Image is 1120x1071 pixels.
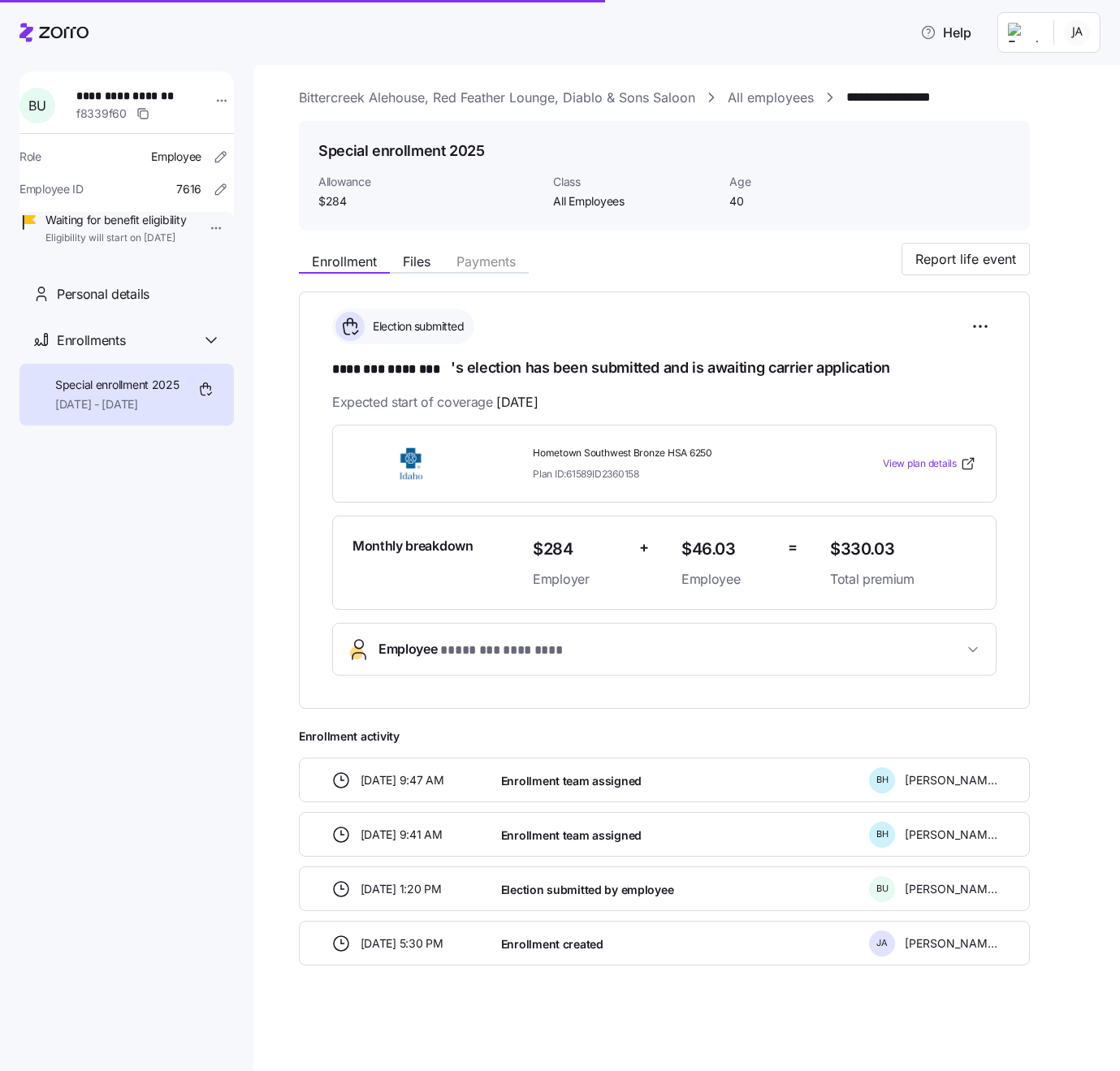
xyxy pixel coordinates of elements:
[55,396,179,412] span: [DATE] - [DATE]
[19,149,41,165] span: Role
[55,377,179,393] span: Special enrollment 2025
[352,445,469,482] img: BlueCross of Idaho
[728,88,814,108] a: All employees
[501,936,603,952] span: Enrollment created
[403,255,430,268] span: Files
[876,775,889,784] span: B H
[915,249,1016,269] span: Report life event
[299,88,695,108] a: Bittercreek Alehouse, Red Feather Lounge, Diablo & Sons Saloon
[19,181,84,197] span: Employee ID
[45,212,186,228] span: Waiting for benefit eligibility
[883,456,976,472] a: View plan details
[332,357,997,379] h1: 's election has been submitted and is awaiting carrier application
[830,536,976,563] span: $330.03
[533,569,626,589] span: Employer
[57,330,125,351] span: Enrollments
[905,772,997,788] span: [PERSON_NAME]
[729,193,893,209] span: 40
[299,728,1030,745] span: Enrollment activity
[876,830,889,839] span: B H
[533,536,626,563] span: $284
[361,935,443,952] span: [DATE] 5:30 PM
[1008,23,1040,42] img: Employer logo
[883,456,957,472] span: View plan details
[28,99,45,112] span: B U
[830,569,976,589] span: Total premium
[902,243,1030,275] button: Report life event
[905,935,997,952] span: [PERSON_NAME]
[1064,19,1090,45] img: c4d3d487c9e10b8cc10e084df370a1a2
[361,827,443,843] span: [DATE] 9:41 AM
[533,447,817,460] span: Hometown Southwest Bronze HSA 6250
[905,881,997,897] span: [PERSON_NAME]
[57,284,149,304] span: Personal details
[496,392,538,412] span: [DATE]
[681,536,775,563] span: $46.03
[501,827,642,844] span: Enrollment team assigned
[553,193,716,209] span: All Employees
[361,881,442,897] span: [DATE] 1:20 PM
[312,255,377,268] span: Enrollment
[151,149,201,165] span: Employee
[907,16,984,49] button: Help
[501,773,642,789] span: Enrollment team assigned
[729,174,893,190] span: Age
[876,939,888,948] span: J A
[318,140,485,161] h1: Special enrollment 2025
[352,536,474,556] span: Monthly breakdown
[318,174,540,190] span: Allowance
[501,882,674,898] span: Election submitted by employee
[318,193,540,209] span: $284
[920,23,971,42] span: Help
[876,884,889,893] span: B U
[456,255,516,268] span: Payments
[639,536,649,559] span: +
[681,569,775,589] span: Employee
[378,639,565,660] span: Employee
[45,231,186,245] span: Eligibility will start on [DATE]
[553,174,716,190] span: Class
[332,392,538,412] span: Expected start of coverage
[788,536,798,559] span: =
[533,467,639,481] span: Plan ID: 61589ID2360158
[176,181,201,197] span: 7616
[905,827,997,843] span: [PERSON_NAME]
[361,772,444,788] span: [DATE] 9:47 AM
[368,318,464,335] span: Election submitted
[76,106,127,122] span: f8339f60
